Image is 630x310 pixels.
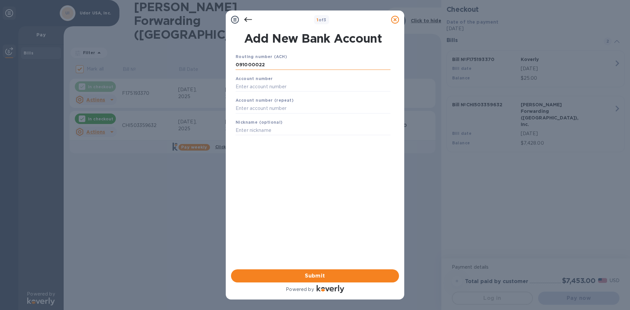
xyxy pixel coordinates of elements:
span: Submit [236,272,394,280]
input: Enter account number [236,104,390,114]
h1: Add New Bank Account [232,31,394,45]
b: Account number [236,76,273,81]
input: Enter nickname [236,126,390,135]
button: Submit [231,269,399,282]
input: Enter account number [236,82,390,92]
span: 1 [317,17,318,22]
b: Account number (repeat) [236,98,294,103]
b: Nickname (optional) [236,120,283,125]
input: Enter routing number [236,60,390,70]
p: Powered by [286,286,314,293]
b: of 3 [317,17,326,22]
b: Routing number (ACH) [236,54,287,59]
img: Logo [317,285,344,293]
